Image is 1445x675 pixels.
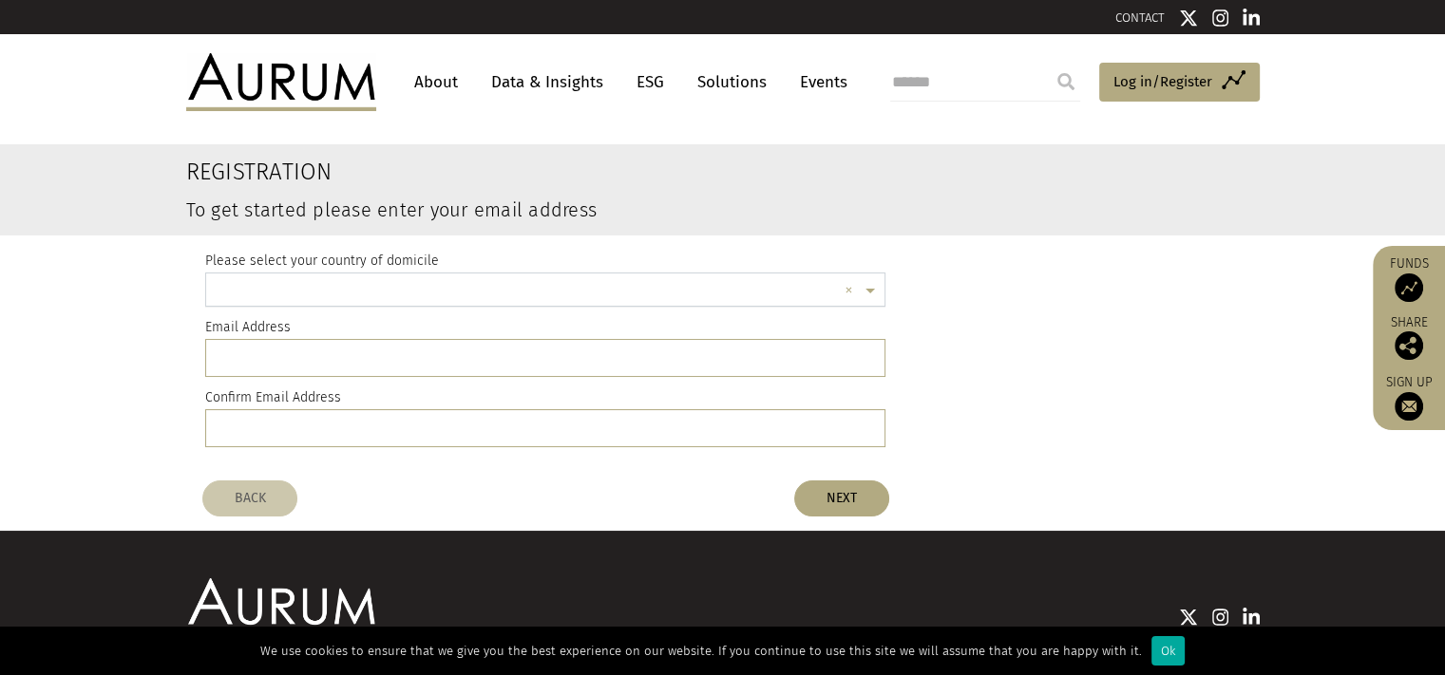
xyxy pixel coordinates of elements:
img: Linkedin icon [1243,9,1260,28]
img: Twitter icon [1179,9,1198,28]
a: About [405,65,467,100]
span: Clear all [845,281,861,302]
img: Aurum [186,53,376,110]
div: Share [1382,316,1435,360]
img: Access Funds [1395,273,1423,302]
a: Sign up [1382,374,1435,421]
img: Instagram icon [1212,9,1229,28]
h2: Registration [186,159,1076,186]
img: Sign up to our newsletter [1395,392,1423,421]
a: Solutions [688,65,776,100]
img: Twitter icon [1179,608,1198,627]
button: BACK [202,480,297,516]
label: Email Address [205,316,291,339]
a: ESG [627,65,674,100]
img: Instagram icon [1212,608,1229,627]
a: Funds [1382,255,1435,302]
a: Data & Insights [482,65,613,100]
button: NEXT [794,480,889,516]
label: Please select your country of domicile [205,250,439,272]
img: Share this post [1395,331,1423,360]
a: Events [790,65,847,100]
img: Aurum Logo [186,578,376,635]
a: Log in/Register [1099,63,1260,103]
input: Submit [1047,63,1085,101]
label: Confirm Email Address [205,386,341,409]
span: Log in/Register [1113,70,1212,93]
div: Ok [1151,636,1185,666]
h3: To get started please enter your email address [186,200,1076,219]
img: Linkedin icon [1243,608,1260,627]
a: CONTACT [1115,10,1165,25]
